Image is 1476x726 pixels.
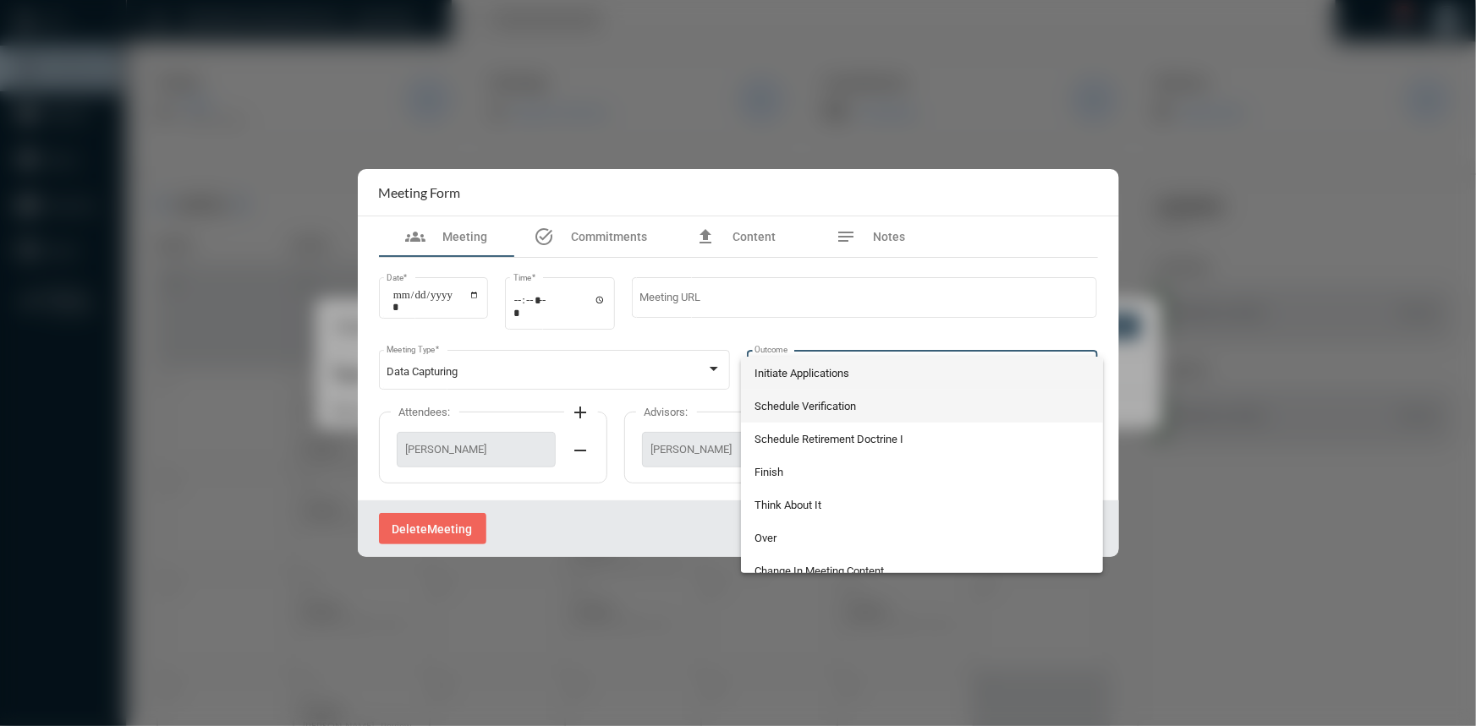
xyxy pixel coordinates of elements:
[754,423,1089,456] span: Schedule Retirement Doctrine I
[754,456,1089,489] span: Finish
[754,554,1089,587] span: Change In Meeting Content
[754,521,1089,554] span: Over
[754,357,1089,390] span: Initiate Applications
[754,489,1089,521] span: Think About It
[754,390,1089,423] span: Schedule Verification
